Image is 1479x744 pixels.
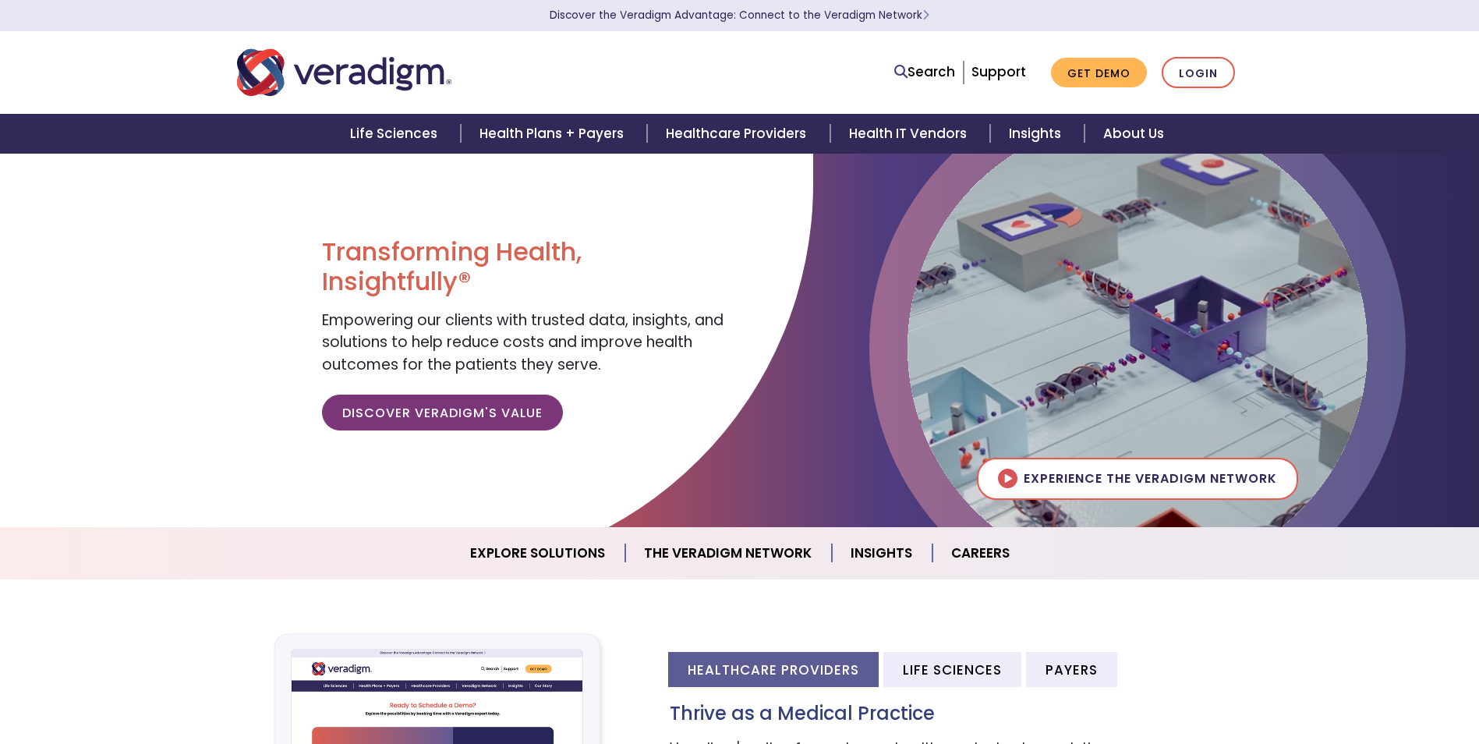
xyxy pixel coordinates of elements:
[647,114,830,154] a: Healthcare Providers
[550,8,929,23] a: Discover the Veradigm Advantage: Connect to the Veradigm NetworkLearn More
[922,8,929,23] span: Learn More
[237,47,451,98] img: Veradigm logo
[322,310,724,375] span: Empowering our clients with trusted data, insights, and solutions to help reduce costs and improv...
[322,237,727,297] h1: Transforming Health, Insightfully®
[1051,58,1147,88] a: Get Demo
[670,703,1243,725] h3: Thrive as a Medical Practice
[1084,114,1183,154] a: About Us
[668,652,879,687] li: Healthcare Providers
[1026,652,1117,687] li: Payers
[932,533,1028,573] a: Careers
[883,652,1021,687] li: Life Sciences
[322,395,563,430] a: Discover Veradigm's Value
[894,62,955,83] a: Search
[331,114,461,154] a: Life Sciences
[451,533,625,573] a: Explore Solutions
[971,62,1026,81] a: Support
[832,533,932,573] a: Insights
[625,533,832,573] a: The Veradigm Network
[990,114,1084,154] a: Insights
[1162,57,1235,89] a: Login
[830,114,990,154] a: Health IT Vendors
[461,114,647,154] a: Health Plans + Payers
